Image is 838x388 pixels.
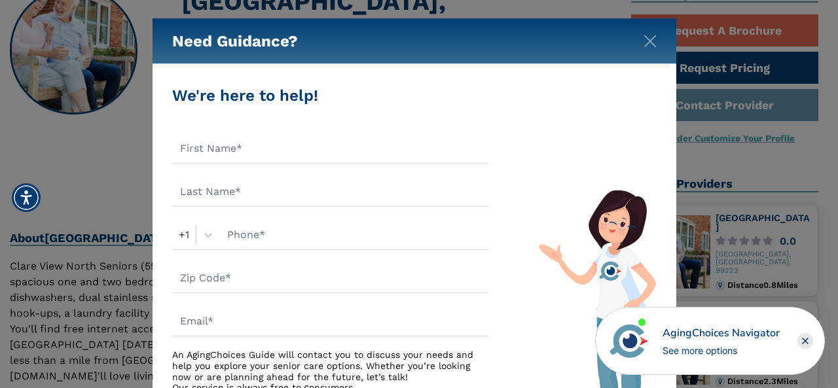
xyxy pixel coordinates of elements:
div: See more options [663,344,780,357]
input: Email* [172,306,488,336]
h5: Need Guidance? [172,18,298,64]
div: Close [797,333,813,349]
input: First Name* [172,133,488,164]
div: AgingChoices Navigator [663,325,780,341]
input: Last Name* [172,177,488,207]
button: Close [644,32,657,45]
input: Zip Code* [172,263,488,293]
div: Accessibility Menu [12,183,41,212]
div: We're here to help! [172,84,488,107]
img: modal-close.svg [644,35,657,48]
img: avatar [607,319,651,363]
input: Phone* [219,220,488,250]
